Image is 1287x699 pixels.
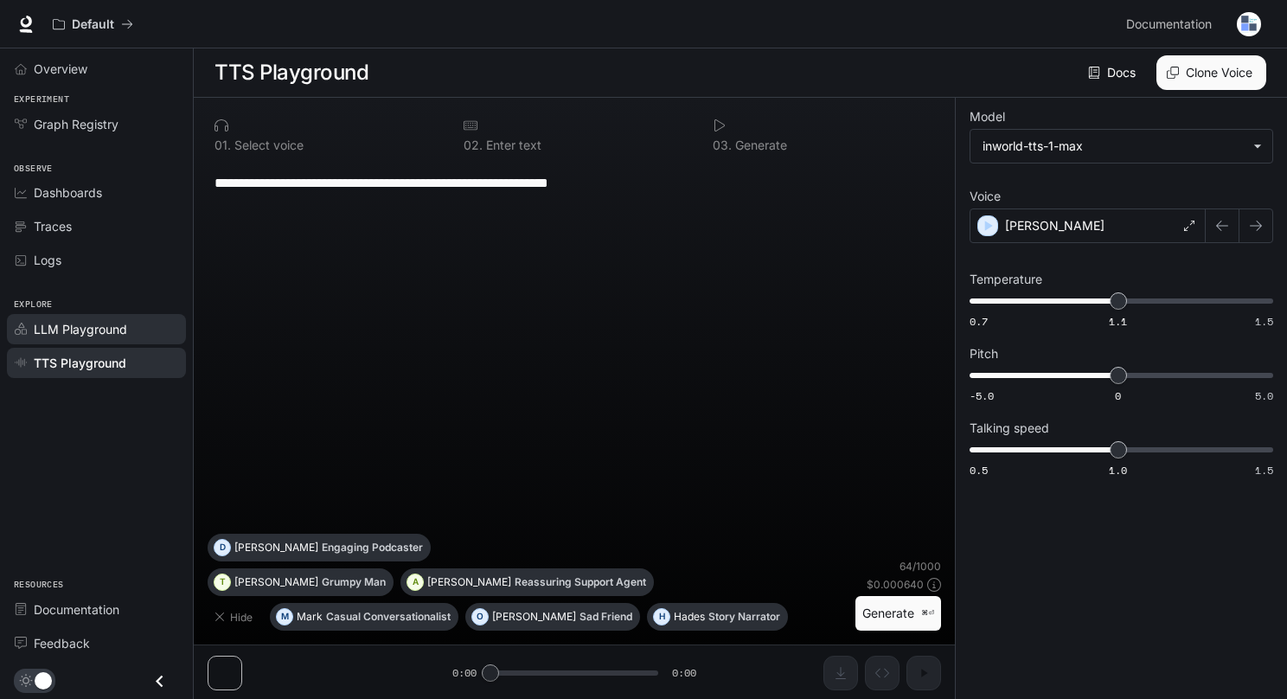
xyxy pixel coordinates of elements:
button: T[PERSON_NAME]Grumpy Man [208,568,394,596]
a: Docs [1085,55,1143,90]
button: All workspaces [45,7,141,42]
p: Default [72,17,114,32]
span: Documentation [1126,14,1212,35]
span: Graph Registry [34,115,118,133]
p: $ 0.000640 [867,577,924,592]
span: 0.7 [970,314,988,329]
span: -5.0 [970,388,994,403]
button: HHadesStory Narrator [647,603,788,631]
p: 64 / 1000 [900,559,941,574]
p: 0 2 . [464,139,483,151]
button: D[PERSON_NAME]Engaging Podcaster [208,534,431,561]
div: inworld-tts-1-max [983,138,1245,155]
span: Documentation [34,600,119,619]
a: Traces [7,211,186,241]
p: Generate [732,139,787,151]
p: Story Narrator [708,612,780,622]
p: Grumpy Man [322,577,386,587]
p: [PERSON_NAME] [492,612,576,622]
span: 1.0 [1109,463,1127,478]
span: Traces [34,217,72,235]
p: [PERSON_NAME] [234,542,318,553]
button: Clone Voice [1156,55,1266,90]
div: M [277,603,292,631]
span: 1.5 [1255,314,1273,329]
p: [PERSON_NAME] [427,577,511,587]
a: Overview [7,54,186,84]
p: Enter text [483,139,541,151]
a: Dashboards [7,177,186,208]
span: LLM Playground [34,320,127,338]
div: A [407,568,423,596]
div: T [214,568,230,596]
span: 1.5 [1255,463,1273,478]
span: 1.1 [1109,314,1127,329]
span: TTS Playground [34,354,126,372]
a: LLM Playground [7,314,186,344]
p: Voice [970,190,1001,202]
p: Temperature [970,273,1042,285]
span: Overview [34,60,87,78]
p: ⌘⏎ [921,608,934,619]
button: A[PERSON_NAME]Reassuring Support Agent [400,568,654,596]
a: Feedback [7,628,186,658]
div: H [654,603,669,631]
p: Pitch [970,348,998,360]
button: Close drawer [140,664,179,699]
span: Dashboards [34,183,102,202]
a: Graph Registry [7,109,186,139]
p: 0 3 . [713,139,732,151]
p: Select voice [231,139,304,151]
span: 0 [1115,388,1121,403]
div: O [472,603,488,631]
a: TTS Playground [7,348,186,378]
button: O[PERSON_NAME]Sad Friend [465,603,640,631]
p: Hades [674,612,705,622]
a: Documentation [7,594,186,625]
p: Reassuring Support Agent [515,577,646,587]
p: Mark [297,612,323,622]
a: Documentation [1119,7,1225,42]
div: inworld-tts-1-max [970,130,1272,163]
p: Engaging Podcaster [322,542,423,553]
p: 0 1 . [214,139,231,151]
button: Hide [208,603,263,631]
span: Dark mode toggle [35,670,52,689]
p: [PERSON_NAME] [1005,217,1105,234]
p: Talking speed [970,422,1049,434]
p: Model [970,111,1005,123]
p: [PERSON_NAME] [234,577,318,587]
a: Logs [7,245,186,275]
img: User avatar [1237,12,1261,36]
button: MMarkCasual Conversationalist [270,603,458,631]
button: Generate⌘⏎ [855,596,941,632]
p: Sad Friend [579,612,632,622]
span: Logs [34,251,61,269]
span: Feedback [34,634,90,652]
span: 5.0 [1255,388,1273,403]
div: D [214,534,230,561]
span: 0.5 [970,463,988,478]
p: Casual Conversationalist [326,612,451,622]
button: User avatar [1232,7,1266,42]
h1: TTS Playground [214,55,368,90]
